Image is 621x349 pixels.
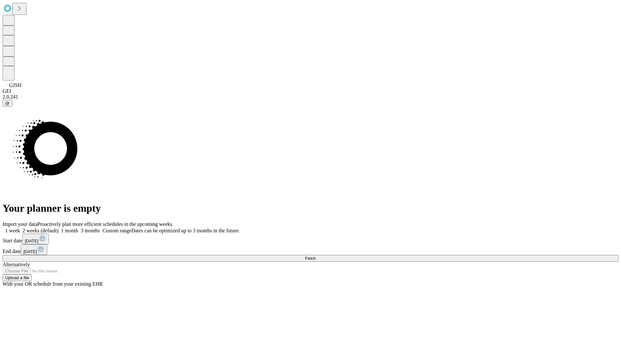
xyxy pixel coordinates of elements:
span: GJSH [9,82,21,88]
span: Proactively plan more efficient schedules in the upcoming weeks. [38,221,173,227]
span: Fetch [305,256,316,261]
div: Start date [3,234,618,244]
h1: Your planner is empty [3,202,618,214]
div: 2.0.241 [3,94,618,100]
div: End date [3,244,618,255]
span: Dates can be optimized up to 3 months in the future. [131,228,240,233]
span: @ [5,101,10,106]
span: 2 weeks (default) [23,228,59,233]
span: [DATE] [23,249,37,254]
div: GEI [3,88,618,94]
button: [DATE] [21,244,47,255]
span: Alternatively [3,262,30,267]
span: 1 month [61,228,78,233]
span: Import your data [3,221,38,227]
button: [DATE] [22,234,49,244]
button: Upload a file [3,274,32,281]
span: Custom range [103,228,131,233]
span: [DATE] [25,238,38,243]
span: 1 week [5,228,20,233]
span: With your OR schedule from your existing EHR [3,281,103,287]
button: Fetch [3,255,618,262]
span: 3 months [81,228,100,233]
button: @ [3,100,12,107]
